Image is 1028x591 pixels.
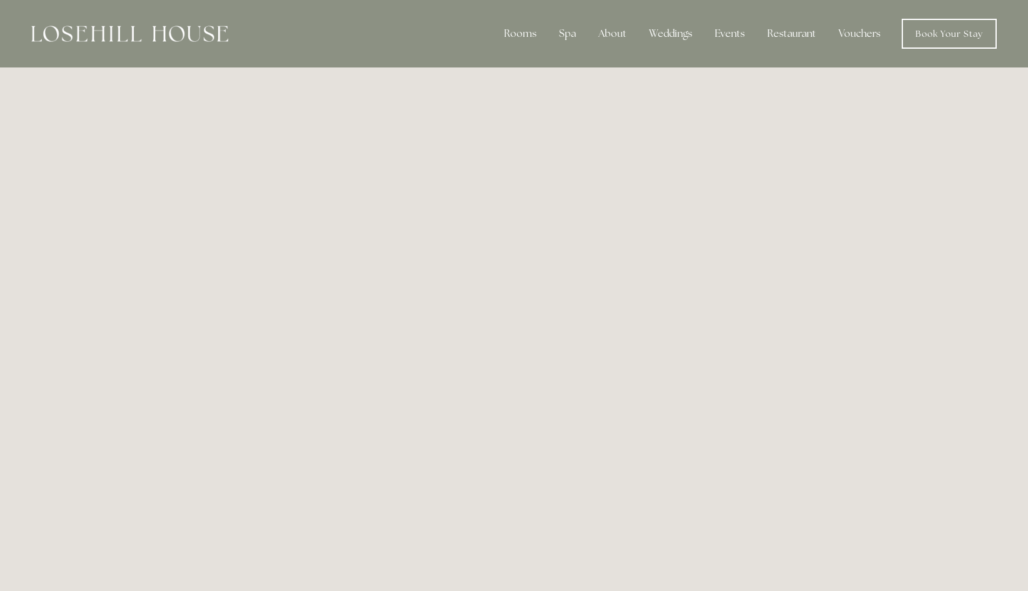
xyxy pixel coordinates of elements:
[31,26,228,42] img: Losehill House
[588,21,637,46] div: About
[549,21,586,46] div: Spa
[705,21,755,46] div: Events
[639,21,702,46] div: Weddings
[494,21,547,46] div: Rooms
[902,19,997,49] a: Book Your Stay
[829,21,890,46] a: Vouchers
[757,21,826,46] div: Restaurant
